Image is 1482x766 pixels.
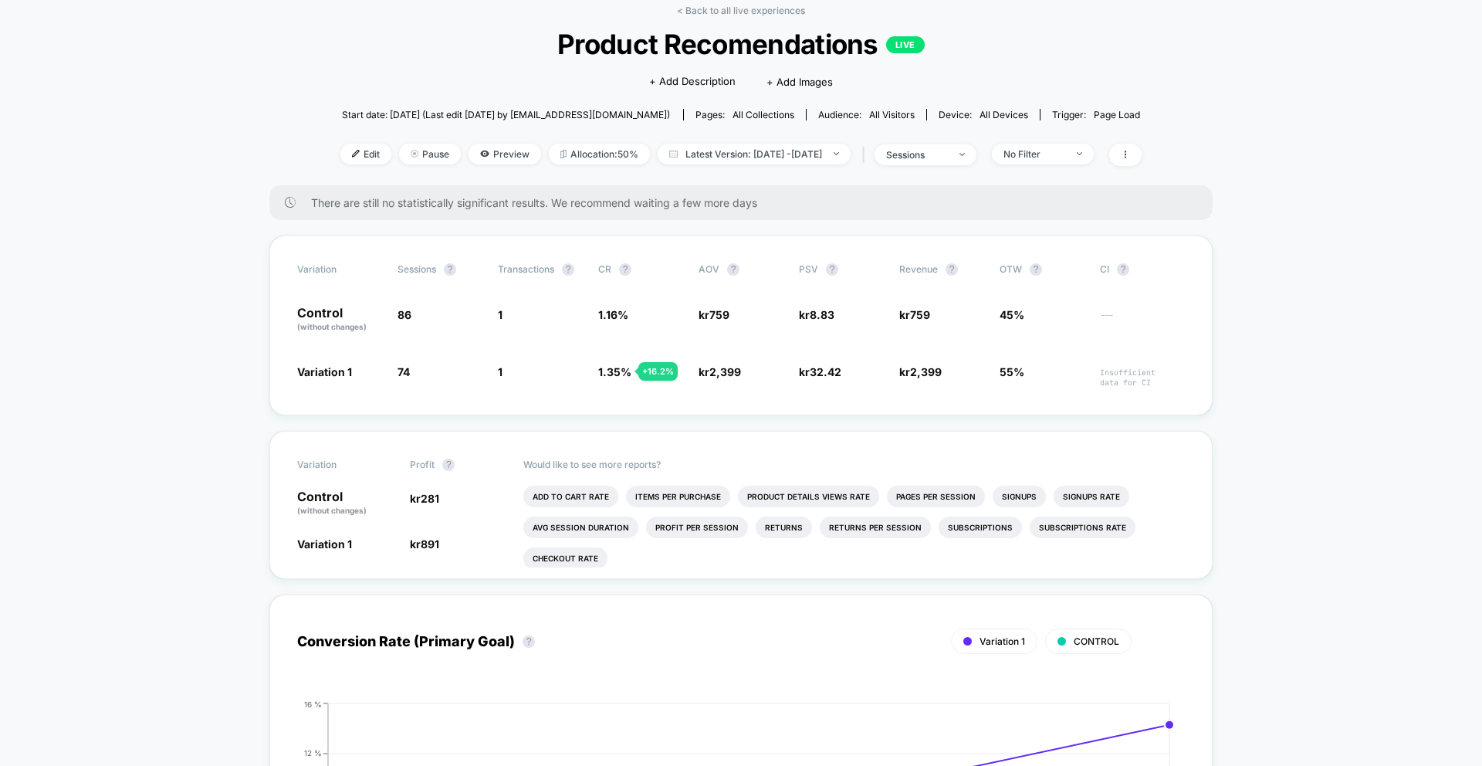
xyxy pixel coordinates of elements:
span: 281 [421,492,439,505]
li: Avg Session Duration [523,517,638,538]
span: all collections [733,109,794,120]
span: CI [1100,263,1185,276]
span: kr [799,365,841,378]
div: sessions [886,149,948,161]
span: Revenue [899,263,938,275]
span: 86 [398,308,411,321]
button: ? [946,263,958,276]
span: kr [899,308,930,321]
tspan: 12 % [304,748,322,758]
img: end [1077,152,1082,155]
span: (without changes) [297,506,367,515]
li: Items Per Purchase [626,486,730,507]
li: Subscriptions [939,517,1022,538]
span: kr [410,537,439,551]
span: 1 [498,365,502,378]
button: ? [727,263,739,276]
span: all devices [980,109,1028,120]
span: Profit [410,459,435,470]
span: Preview [469,144,541,164]
span: 1.16 % [598,308,628,321]
div: Pages: [695,109,794,120]
li: Checkout Rate [523,547,607,569]
span: kr [799,308,834,321]
li: Returns Per Session [820,517,931,538]
span: 45% [1000,308,1024,321]
span: Transactions [498,263,554,275]
span: Insufficient data for CI [1100,368,1185,388]
a: < Back to all live experiences [677,5,805,16]
span: AOV [699,263,719,275]
li: Product Details Views Rate [738,486,879,507]
p: Control [297,490,394,517]
span: kr [699,365,741,378]
span: Variation 1 [980,636,1025,647]
div: Trigger: [1052,109,1140,120]
span: Variation [297,263,382,276]
li: Pages Per Session [887,486,985,507]
li: Subscriptions Rate [1030,517,1135,538]
span: 2,399 [910,365,942,378]
span: Variation 1 [297,365,352,378]
span: PSV [799,263,818,275]
span: Device: [926,109,1040,120]
img: rebalance [560,150,567,158]
img: edit [352,150,360,158]
div: + 16.2 % [638,362,678,381]
span: 759 [709,308,729,321]
span: 32.42 [810,365,841,378]
span: 891 [421,537,439,551]
button: ? [1117,263,1129,276]
button: ? [619,263,631,276]
span: OTW [1000,263,1084,276]
span: 1 [498,308,502,321]
img: end [834,152,839,155]
li: Returns [756,517,812,538]
span: CR [598,263,611,275]
button: ? [826,263,838,276]
span: 55% [1000,365,1024,378]
span: 8.83 [810,308,834,321]
li: Signups Rate [1054,486,1129,507]
span: 759 [910,308,930,321]
li: Signups [993,486,1046,507]
span: Start date: [DATE] (Last edit [DATE] by [EMAIL_ADDRESS][DOMAIN_NAME]) [342,109,670,120]
span: All Visitors [869,109,915,120]
button: ? [523,636,535,648]
span: 2,399 [709,365,741,378]
li: Add To Cart Rate [523,486,618,507]
button: ? [442,459,455,471]
p: Would like to see more reports? [523,459,1186,470]
span: Latest Version: [DATE] - [DATE] [658,144,851,164]
span: Product Recomendations [381,28,1101,60]
img: end [411,150,418,158]
span: | [858,144,875,166]
span: + Add Images [766,76,833,88]
p: Control [297,307,382,333]
span: kr [699,308,729,321]
span: CONTROL [1074,636,1119,647]
span: 74 [398,365,410,378]
button: ? [1030,263,1042,276]
div: No Filter [1003,148,1065,160]
span: + Add Description [649,74,736,90]
span: kr [410,492,439,505]
span: --- [1100,310,1185,333]
span: Sessions [398,263,436,275]
button: ? [562,263,574,276]
img: end [959,153,965,156]
span: Variation 1 [297,537,352,551]
p: LIVE [886,36,925,53]
tspan: 16 % [304,699,322,708]
span: kr [899,365,942,378]
span: Page Load [1094,109,1140,120]
div: Audience: [818,109,915,120]
span: Variation [297,459,382,471]
span: There are still no statistically significant results. We recommend waiting a few more days [311,196,1182,209]
span: Allocation: 50% [549,144,650,164]
img: calendar [669,150,678,158]
span: (without changes) [297,322,367,331]
button: ? [444,263,456,276]
span: Edit [340,144,391,164]
span: Pause [399,144,461,164]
